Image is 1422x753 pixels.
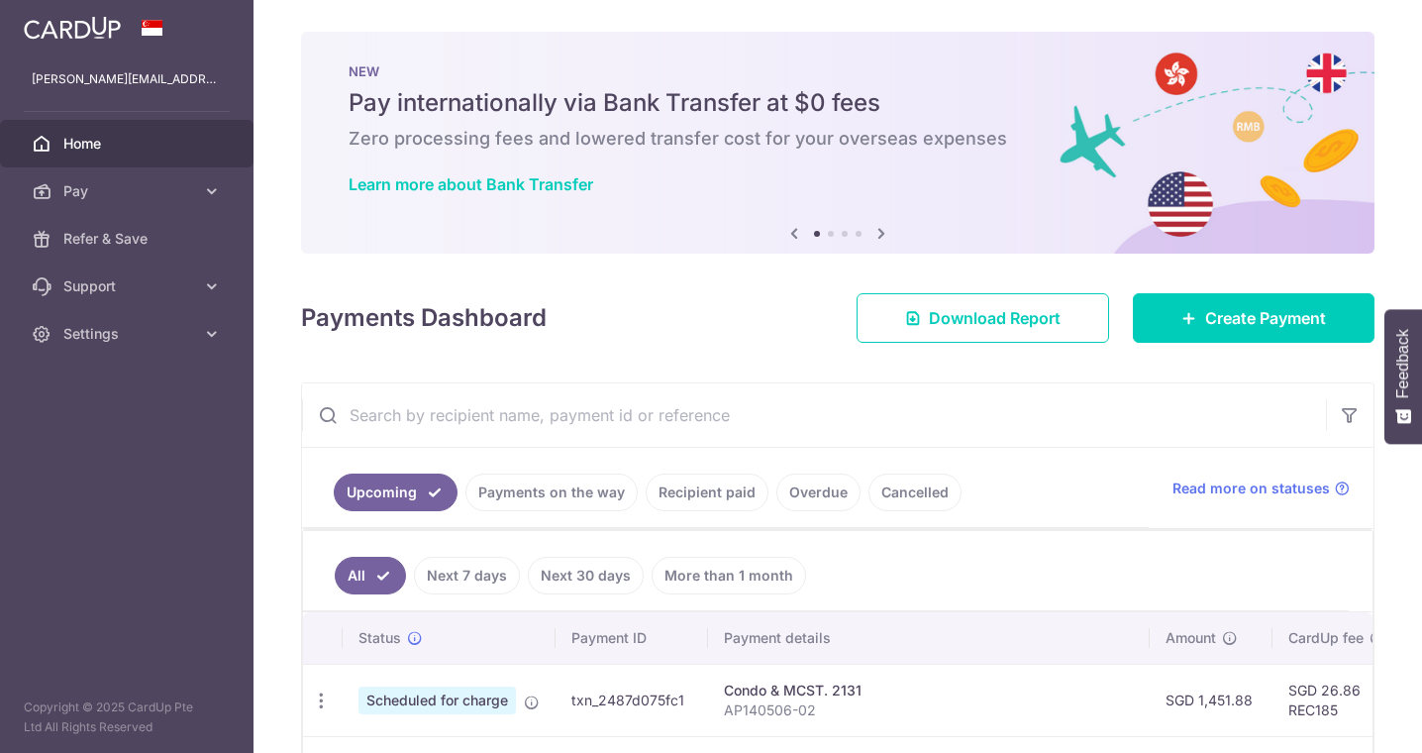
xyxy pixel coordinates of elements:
[929,306,1061,330] span: Download Report
[334,474,457,511] a: Upcoming
[556,612,708,664] th: Payment ID
[1133,293,1374,343] a: Create Payment
[652,557,806,594] a: More than 1 month
[301,32,1374,254] img: Bank transfer banner
[1288,628,1364,648] span: CardUp fee
[63,276,194,296] span: Support
[556,664,708,736] td: txn_2487d075fc1
[63,229,194,249] span: Refer & Save
[358,687,516,714] span: Scheduled for charge
[24,16,121,40] img: CardUp
[1172,479,1330,498] span: Read more on statuses
[349,127,1327,151] h6: Zero processing fees and lowered transfer cost for your overseas expenses
[528,557,644,594] a: Next 30 days
[63,134,194,154] span: Home
[1150,664,1272,736] td: SGD 1,451.88
[1384,309,1422,444] button: Feedback - Show survey
[358,628,401,648] span: Status
[1205,306,1326,330] span: Create Payment
[63,181,194,201] span: Pay
[1172,479,1350,498] a: Read more on statuses
[335,557,406,594] a: All
[724,681,1134,700] div: Condo & MCST. 2131
[857,293,1109,343] a: Download Report
[1166,628,1216,648] span: Amount
[302,383,1326,447] input: Search by recipient name, payment id or reference
[349,87,1327,119] h5: Pay internationally via Bank Transfer at $0 fees
[349,63,1327,79] p: NEW
[708,612,1150,664] th: Payment details
[868,474,962,511] a: Cancelled
[32,69,222,89] p: [PERSON_NAME][EMAIL_ADDRESS][DOMAIN_NAME]
[414,557,520,594] a: Next 7 days
[63,324,194,344] span: Settings
[646,474,768,511] a: Recipient paid
[776,474,861,511] a: Overdue
[301,300,547,336] h4: Payments Dashboard
[1272,664,1401,736] td: SGD 26.86 REC185
[1394,329,1412,398] span: Feedback
[465,474,638,511] a: Payments on the way
[349,174,593,194] a: Learn more about Bank Transfer
[724,700,1134,720] p: AP140506-02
